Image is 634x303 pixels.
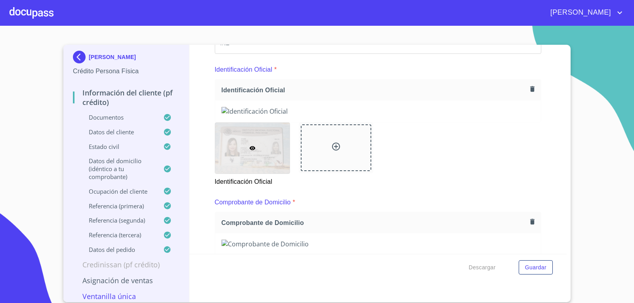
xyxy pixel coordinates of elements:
[73,51,89,63] img: Docupass spot blue
[215,65,273,74] p: Identificación Oficial
[73,276,180,285] p: Asignación de Ventas
[73,67,180,76] p: Crédito Persona Física
[215,174,289,187] p: Identificación Oficial
[222,107,535,116] img: Identificación Oficial
[73,260,180,269] p: Credinissan (PF crédito)
[215,198,291,207] p: Comprobante de Domicilio
[73,187,163,195] p: Ocupación del Cliente
[73,51,180,67] div: [PERSON_NAME]
[73,216,163,224] p: Referencia (segunda)
[73,88,180,107] p: Información del cliente (PF crédito)
[73,113,163,121] p: Documentos
[73,128,163,136] p: Datos del cliente
[222,219,527,227] span: Comprobante de Domicilio
[73,143,163,151] p: Estado Civil
[544,6,615,19] span: [PERSON_NAME]
[73,292,180,301] p: Ventanilla única
[222,240,535,248] img: Comprobante de Domicilio
[544,6,624,19] button: account of current user
[73,157,163,181] p: Datos del domicilio (idéntico a tu comprobante)
[89,54,136,60] p: [PERSON_NAME]
[519,260,553,275] button: Guardar
[73,231,163,239] p: Referencia (tercera)
[73,246,163,253] p: Datos del pedido
[73,202,163,210] p: Referencia (primera)
[466,260,499,275] button: Descargar
[222,86,527,94] span: Identificación Oficial
[525,263,546,273] span: Guardar
[469,263,496,273] span: Descargar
